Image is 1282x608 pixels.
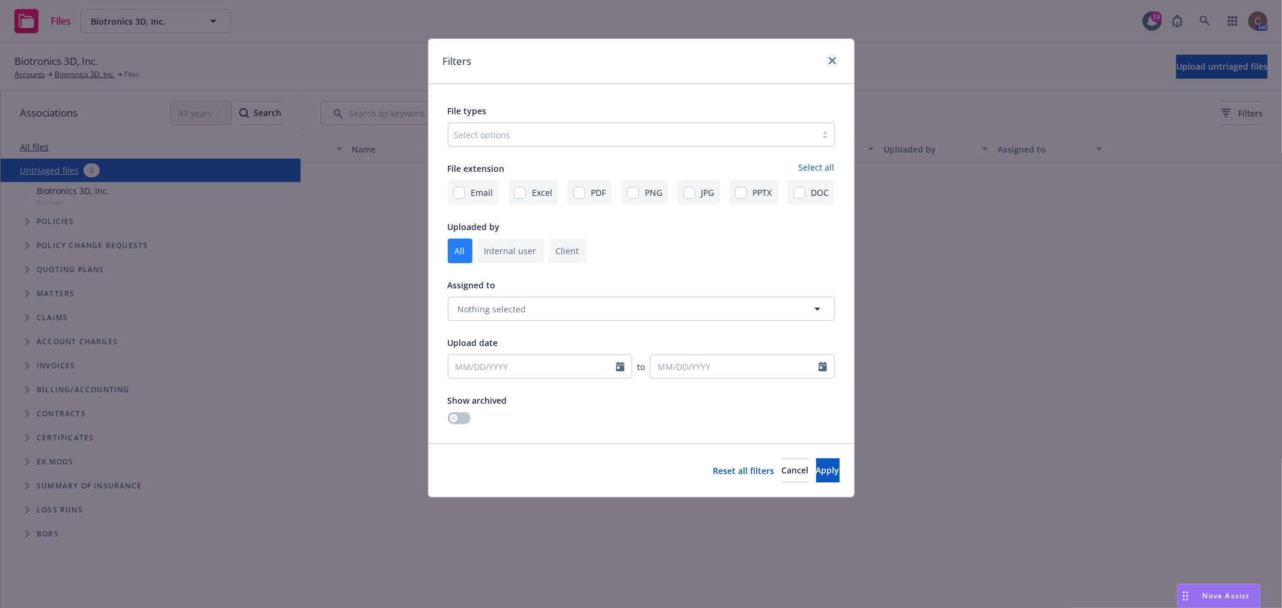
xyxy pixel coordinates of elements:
[811,186,829,199] span: DOC
[645,186,662,199] span: PNG
[448,354,633,378] input: MM/DD/YYYY
[799,161,835,175] a: Select all
[448,105,487,117] span: File types
[448,279,496,291] span: Assigned to
[782,464,809,476] span: Cancel
[448,221,500,233] span: Uploaded by
[701,186,714,199] span: JPG
[448,297,835,321] button: Nothing selected
[713,464,775,477] a: Reset all filters
[816,458,840,482] button: Apply
[448,163,505,174] span: File extension
[1203,591,1250,601] span: Nova Assist
[782,458,809,482] button: Cancel
[825,53,840,68] a: close
[1177,584,1260,608] button: Nova Assist
[443,53,472,69] h1: Filters
[1178,585,1193,607] div: Drag to move
[650,354,835,378] input: MM/DD/YYYY
[816,464,840,476] span: Apply
[637,360,645,373] span: to
[471,186,493,199] span: Email
[591,186,606,199] span: PDF
[753,186,772,199] span: PPTX
[448,395,507,406] span: Show archived
[448,337,498,348] span: Upload date
[532,186,552,199] span: Excel
[458,303,527,315] span: Nothing selected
